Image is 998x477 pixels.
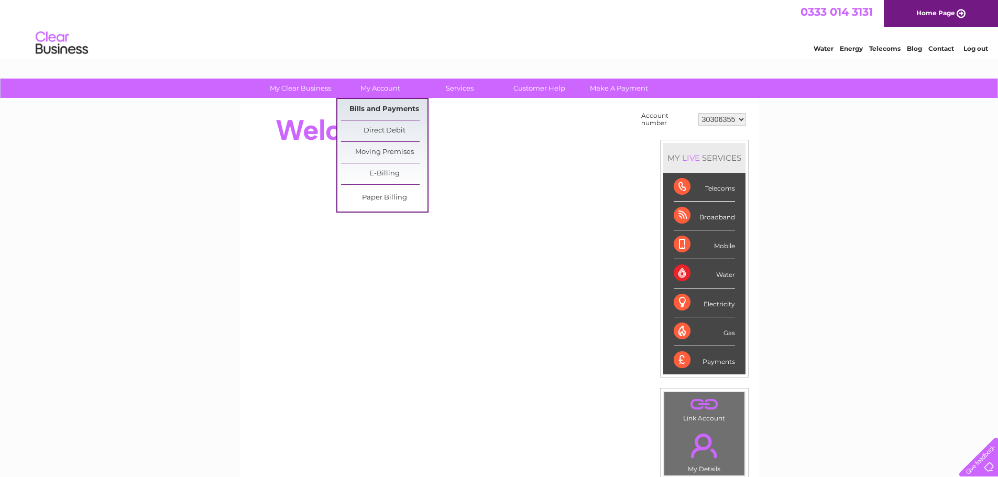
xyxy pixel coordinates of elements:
a: Energy [840,45,863,52]
a: My Account [337,79,423,98]
div: LIVE [680,153,702,163]
a: Log out [963,45,988,52]
div: Water [674,259,735,288]
a: Water [814,45,834,52]
div: Clear Business is a trading name of Verastar Limited (registered in [GEOGRAPHIC_DATA] No. 3667643... [252,6,747,51]
div: Telecoms [674,173,735,202]
a: Blog [907,45,922,52]
a: Paper Billing [341,187,427,208]
a: Direct Debit [341,120,427,141]
div: Mobile [674,230,735,259]
a: Services [416,79,503,98]
div: Gas [674,317,735,346]
a: . [667,427,742,464]
div: Electricity [674,289,735,317]
td: My Details [664,425,745,476]
div: Payments [674,346,735,374]
a: Make A Payment [576,79,662,98]
a: E-Billing [341,163,427,184]
a: Moving Premises [341,142,427,163]
td: Link Account [664,392,745,425]
a: 0333 014 3131 [800,5,873,18]
a: Contact [928,45,954,52]
div: MY SERVICES [663,143,745,173]
a: . [667,395,742,413]
a: Telecoms [869,45,901,52]
a: Bills and Payments [341,99,427,120]
td: Account number [639,109,696,129]
img: logo.png [35,27,89,59]
a: My Clear Business [257,79,344,98]
a: Customer Help [496,79,583,98]
div: Broadband [674,202,735,230]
